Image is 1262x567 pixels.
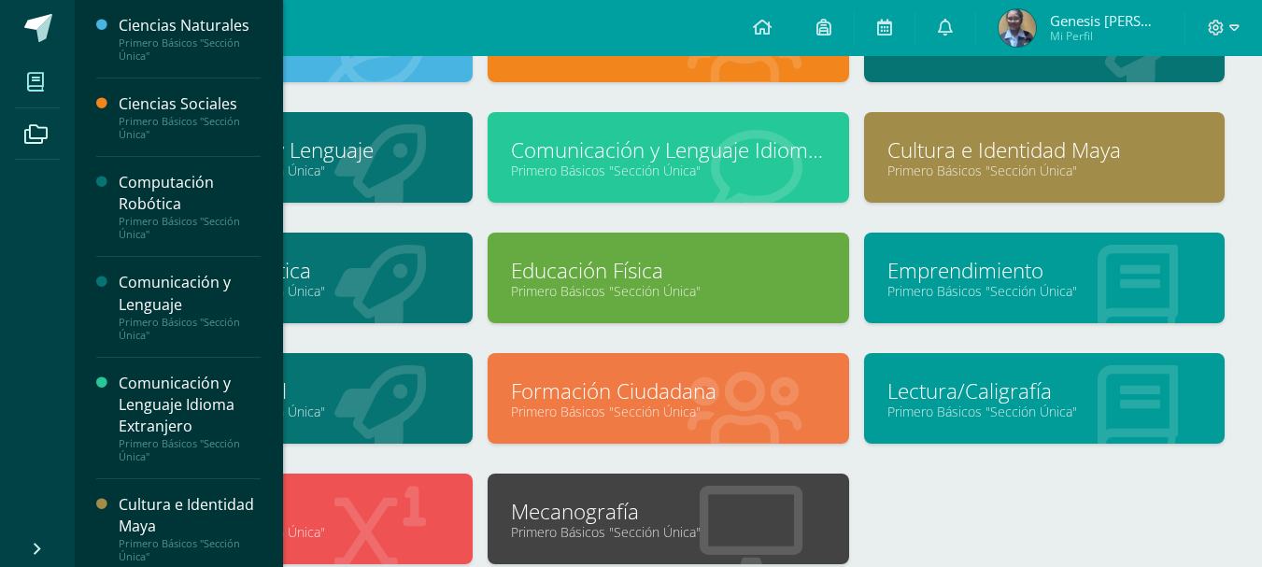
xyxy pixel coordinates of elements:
span: Mi Perfil [1050,28,1162,44]
div: Comunicación y Lenguaje [119,272,261,315]
a: Primero Básicos "Sección Única" [135,523,449,541]
a: Expresión Visual [135,376,449,405]
a: Comunicación y Lenguaje Idioma ExtranjeroPrimero Básicos "Sección Única" [119,373,261,463]
a: Primero Básicos "Sección Única" [135,282,449,300]
div: Comunicación y Lenguaje Idioma Extranjero [119,373,261,437]
div: Primero Básicos "Sección Única" [119,537,261,563]
a: Educación Física [511,256,825,285]
a: Emprendimiento [887,256,1201,285]
a: Primero Básicos "Sección Única" [511,162,825,179]
a: Comunicación y Lenguaje Idioma Extranjero [511,135,825,164]
div: Primero Básicos "Sección Única" [119,115,261,141]
a: Formación Ciudadana [511,376,825,405]
div: Ciencias Naturales [119,15,261,36]
a: Primero Básicos "Sección Única" [511,282,825,300]
div: Computación Robótica [119,172,261,215]
a: Primero Básicos "Sección Única" [135,403,449,420]
div: Primero Básicos "Sección Única" [119,215,261,241]
div: Primero Básicos "Sección Única" [119,36,261,63]
a: Educación Artística [135,256,449,285]
a: Matemática [135,497,449,526]
a: Ciencias NaturalesPrimero Básicos "Sección Única" [119,15,261,63]
a: Comunicación y LenguajePrimero Básicos "Sección Única" [119,272,261,341]
a: Primero Básicos "Sección Única" [887,162,1201,179]
div: Primero Básicos "Sección Única" [119,437,261,463]
a: Primero Básicos "Sección Única" [887,403,1201,420]
span: Genesis [PERSON_NAME] [1050,11,1162,30]
div: Primero Básicos "Sección Única" [119,316,261,342]
a: Primero Básicos "Sección Única" [135,162,449,179]
a: Primero Básicos "Sección Única" [511,523,825,541]
a: Mecanografía [511,497,825,526]
a: Lectura/Caligrafía [887,376,1201,405]
a: Cultura e Identidad MayaPrimero Básicos "Sección Única" [119,494,261,563]
img: 671f33dad8b6447ef94b107f856c3377.png [999,9,1036,47]
a: Comunicación y Lenguaje [135,135,449,164]
div: Ciencias Sociales [119,93,261,115]
div: Cultura e Identidad Maya [119,494,261,537]
a: Ciencias SocialesPrimero Básicos "Sección Única" [119,93,261,141]
a: Primero Básicos "Sección Única" [511,403,825,420]
a: Primero Básicos "Sección Única" [887,282,1201,300]
a: Cultura e Identidad Maya [887,135,1201,164]
a: Computación RobóticaPrimero Básicos "Sección Única" [119,172,261,241]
